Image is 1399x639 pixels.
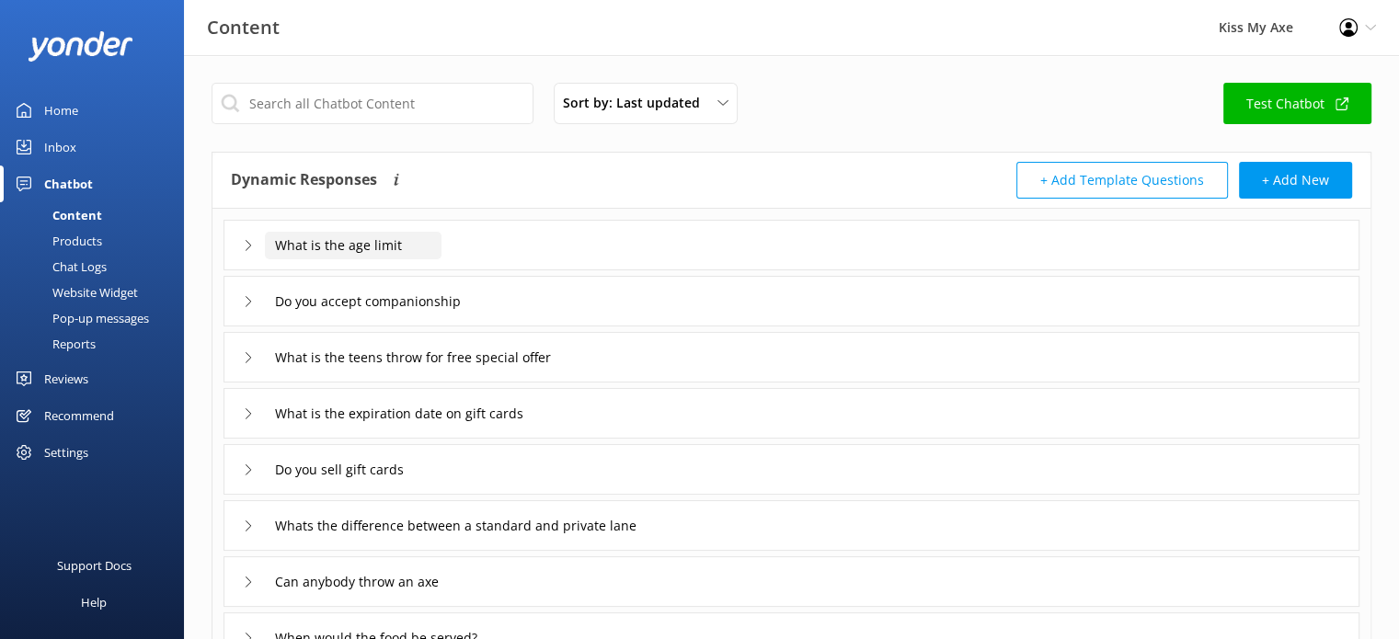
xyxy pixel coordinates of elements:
[11,280,138,305] div: Website Widget
[1239,162,1352,199] button: + Add New
[231,162,377,199] h4: Dynamic Responses
[11,202,184,228] a: Content
[11,280,184,305] a: Website Widget
[207,13,280,42] h3: Content
[44,129,76,165] div: Inbox
[11,202,102,228] div: Content
[28,31,133,62] img: yonder-white-logo.png
[1223,83,1371,124] a: Test Chatbot
[11,305,149,331] div: Pop-up messages
[11,228,102,254] div: Products
[44,165,93,202] div: Chatbot
[11,254,107,280] div: Chat Logs
[11,254,184,280] a: Chat Logs
[11,305,184,331] a: Pop-up messages
[11,331,184,357] a: Reports
[44,360,88,397] div: Reviews
[11,331,96,357] div: Reports
[81,584,107,621] div: Help
[1016,162,1228,199] button: + Add Template Questions
[563,93,711,113] span: Sort by: Last updated
[57,547,132,584] div: Support Docs
[44,397,114,434] div: Recommend
[44,92,78,129] div: Home
[212,83,533,124] input: Search all Chatbot Content
[11,228,184,254] a: Products
[44,434,88,471] div: Settings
